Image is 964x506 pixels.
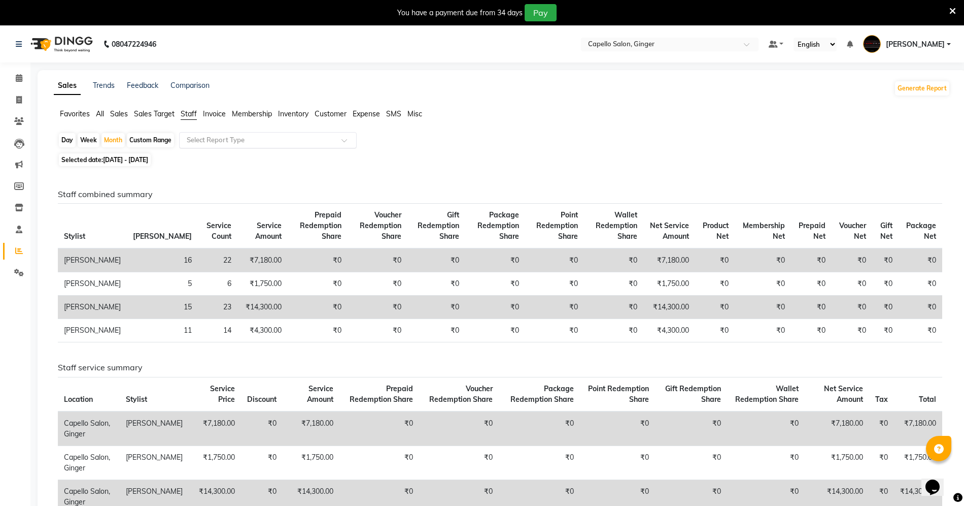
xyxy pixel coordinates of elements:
[791,272,832,296] td: ₹0
[101,133,125,147] div: Month
[465,296,525,319] td: ₹0
[894,446,942,480] td: ₹1,750.00
[127,319,198,342] td: 11
[134,109,175,118] span: Sales Target
[255,221,282,241] span: Service Amount
[198,296,237,319] td: 23
[353,109,380,118] span: Expense
[60,109,90,118] span: Favorites
[839,221,866,241] span: Voucher Net
[58,272,127,296] td: [PERSON_NAME]
[499,412,580,446] td: ₹0
[127,296,198,319] td: 15
[348,272,407,296] td: ₹0
[348,296,407,319] td: ₹0
[805,412,869,446] td: ₹7,180.00
[580,412,655,446] td: ₹0
[203,109,226,118] span: Invoice
[588,384,649,404] span: Point Redemption Share
[59,153,151,166] span: Selected date:
[103,156,148,164] span: [DATE] - [DATE]
[96,109,104,118] span: All
[894,412,942,446] td: ₹7,180.00
[869,446,894,480] td: ₹0
[743,221,785,241] span: Membership Net
[189,412,241,446] td: ₹7,180.00
[198,319,237,342] td: 14
[735,272,790,296] td: ₹0
[189,446,241,480] td: ₹1,750.00
[735,296,790,319] td: ₹0
[54,77,81,95] a: Sales
[665,384,721,404] span: Gift Redemption Share
[584,319,643,342] td: ₹0
[499,446,580,480] td: ₹0
[58,248,127,272] td: [PERSON_NAME]
[58,412,120,446] td: Capello Salon, Ginger
[525,248,584,272] td: ₹0
[584,272,643,296] td: ₹0
[832,319,872,342] td: ₹0
[58,319,127,342] td: [PERSON_NAME]
[241,412,283,446] td: ₹0
[727,412,805,446] td: ₹0
[112,30,156,58] b: 08047224946
[584,248,643,272] td: ₹0
[791,319,832,342] td: ₹0
[127,272,198,296] td: 5
[886,39,945,50] span: [PERSON_NAME]
[655,446,727,480] td: ₹0
[580,446,655,480] td: ₹0
[288,319,348,342] td: ₹0
[127,248,198,272] td: 16
[643,272,695,296] td: ₹1,750.00
[799,221,825,241] span: Prepaid Net
[127,133,174,147] div: Custom Range
[283,412,339,446] td: ₹7,180.00
[237,248,288,272] td: ₹7,180.00
[899,319,942,342] td: ₹0
[525,4,557,21] button: Pay
[237,296,288,319] td: ₹14,300.00
[872,272,898,296] td: ₹0
[872,319,898,342] td: ₹0
[348,319,407,342] td: ₹0
[419,412,499,446] td: ₹0
[429,384,493,404] span: Voucher Redemption Share
[26,30,95,58] img: logo
[133,232,192,241] span: [PERSON_NAME]
[695,319,735,342] td: ₹0
[735,248,790,272] td: ₹0
[643,296,695,319] td: ₹14,300.00
[288,296,348,319] td: ₹0
[703,221,729,241] span: Product Net
[899,248,942,272] td: ₹0
[735,384,799,404] span: Wallet Redemption Share
[863,35,881,53] img: Capello Ginger
[198,272,237,296] td: 6
[288,272,348,296] td: ₹0
[360,210,401,241] span: Voucher Redemption Share
[58,363,942,372] h6: Staff service summary
[198,248,237,272] td: 22
[64,232,85,241] span: Stylist
[872,248,898,272] td: ₹0
[170,81,210,90] a: Comparison
[418,210,459,241] span: Gift Redemption Share
[407,319,465,342] td: ₹0
[78,133,99,147] div: Week
[525,272,584,296] td: ₹0
[64,395,93,404] span: Location
[278,109,308,118] span: Inventory
[283,446,339,480] td: ₹1,750.00
[127,81,158,90] a: Feedback
[237,319,288,342] td: ₹4,300.00
[596,210,637,241] span: Wallet Redemption Share
[477,210,519,241] span: Package Redemption Share
[58,446,120,480] td: Capello Salon, Ginger
[899,296,942,319] td: ₹0
[872,296,898,319] td: ₹0
[465,272,525,296] td: ₹0
[206,221,231,241] span: Service Count
[880,221,892,241] span: Gift Net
